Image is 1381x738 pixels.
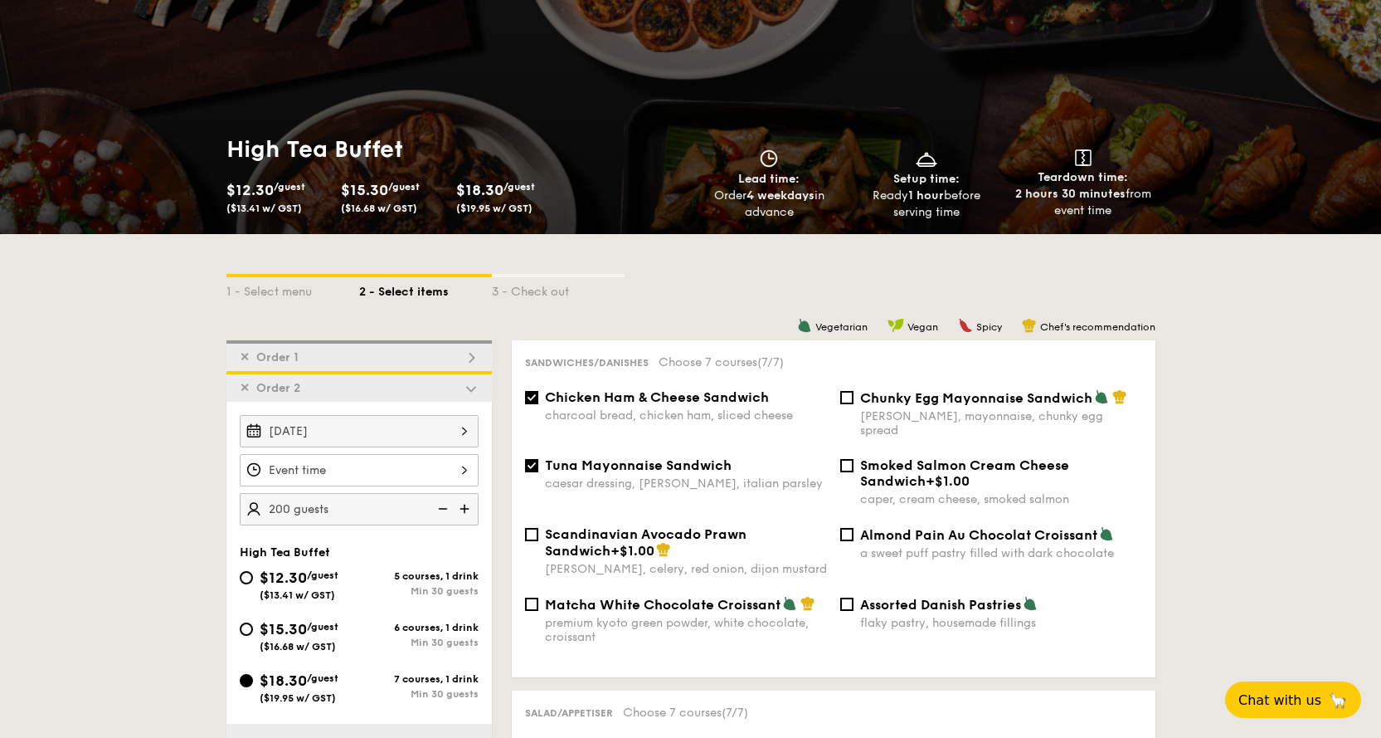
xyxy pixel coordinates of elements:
span: /guest [503,181,535,193]
div: Min 30 guests [359,688,479,700]
span: ✕ [240,381,250,395]
input: Almond Pain Au Chocolat Croissanta sweet puff pastry filled with dark chocolate [840,528,853,541]
span: /guest [274,181,305,193]
div: flaky pastry, housemade fillings [860,616,1142,630]
div: caesar dressing, [PERSON_NAME], italian parsley [545,477,827,491]
img: icon-vegetarian.fe4039eb.svg [1094,389,1109,404]
span: +$1.00 [926,473,970,489]
span: (7/7) [722,706,748,720]
img: icon-chef-hat.a58ddaea.svg [1112,389,1127,404]
span: Spicy [976,321,1002,333]
span: High Tea Buffet [240,545,330,560]
input: $18.30/guest($19.95 w/ GST)7 courses, 1 drinkMin 30 guests [240,674,253,687]
span: ($13.41 w/ GST) [260,589,335,601]
span: Almond Pain Au Chocolat Croissant [860,527,1097,543]
span: Chicken Ham & Cheese Sandwich [545,389,769,405]
img: icon-chef-hat.a58ddaea.svg [1022,318,1037,333]
input: Tuna Mayonnaise Sandwichcaesar dressing, [PERSON_NAME], italian parsley [525,459,538,472]
span: Smoked Salmon Cream Cheese Sandwich [860,457,1069,489]
span: $18.30 [260,672,307,690]
span: Matcha White Chocolate Croissant [545,597,780,613]
span: Vegetarian [815,321,868,333]
strong: 4 weekdays [746,188,814,203]
div: 2 - Select items [359,277,492,301]
div: [PERSON_NAME], mayonnaise, chunky egg spread [860,409,1142,437]
span: /guest [388,181,420,193]
input: Matcha White Chocolate Croissantpremium kyoto green powder, white chocolate, croissant [525,598,538,611]
div: 7 courses, 1 drink [359,673,479,685]
span: Order 1 [250,350,305,364]
span: /guest [307,569,338,581]
img: icon-vegetarian.fe4039eb.svg [797,318,812,333]
input: Scandinavian Avocado Prawn Sandwich+$1.00[PERSON_NAME], celery, red onion, dijon mustard [525,528,538,541]
img: icon-chef-hat.a58ddaea.svg [800,596,815,611]
span: ($16.68 w/ GST) [341,203,417,214]
span: Choose 7 courses [623,706,748,720]
img: icon-vegetarian.fe4039eb.svg [1099,526,1114,541]
input: Smoked Salmon Cream Cheese Sandwich+$1.00caper, cream cheese, smoked salmon [840,459,853,472]
span: ✕ [240,350,250,364]
span: ($13.41 w/ GST) [226,203,302,214]
span: Choose 7 courses [659,355,784,369]
span: ($16.68 w/ GST) [260,641,336,652]
span: ($19.95 w/ GST) [260,692,336,704]
div: [PERSON_NAME], celery, red onion, dijon mustard [545,562,827,576]
input: Chicken Ham & Cheese Sandwichcharcoal bread, chicken ham, sliced cheese [525,391,538,404]
strong: 2 hours 30 minutes [1015,187,1126,201]
span: Order 2 [250,381,307,395]
input: Assorted Danish Pastriesflaky pastry, housemade fillings [840,598,853,611]
input: Event time [240,454,479,486]
img: icon-vegan.f8ff3823.svg [887,318,904,333]
span: $12.30 [260,569,307,587]
div: Min 30 guests [359,637,479,648]
span: (7/7) [757,355,784,369]
span: $12.30 [226,181,274,199]
div: premium kyoto green powder, white chocolate, croissant [545,616,827,644]
span: /guest [307,672,338,684]
div: 5 courses, 1 drink [359,570,479,582]
div: 6 courses, 1 drink [359,622,479,633]
span: Teardown time: [1038,170,1128,184]
img: icon-spicy.37a8142b.svg [958,318,973,333]
input: Event date [240,415,479,447]
img: icon-dish.430c3a2e.svg [914,149,939,168]
span: $15.30 [260,620,307,638]
span: Chat with us [1238,692,1321,708]
input: Chunky Egg Mayonnaise Sandwich[PERSON_NAME], mayonnaise, chunky egg spread [840,391,853,404]
div: 3 - Check out [492,277,625,301]
span: ($19.95 w/ GST) [456,203,532,214]
span: /guest [307,621,338,633]
div: charcoal bread, chicken ham, sliced cheese [545,408,827,423]
img: icon-chef-hat.a58ddaea.svg [656,542,671,557]
img: icon-clock.2db775ea.svg [756,149,781,168]
span: $18.30 [456,181,503,199]
div: Min 30 guests [359,585,479,597]
div: from event time [1011,186,1155,219]
span: 🦙 [1328,691,1348,710]
span: +$1.00 [610,543,654,559]
input: Number of guests [240,493,479,525]
div: 1 - Select menu [226,277,359,301]
div: Order in advance [698,188,841,221]
span: Vegan [907,321,938,333]
h1: High Tea Buffet [226,134,684,164]
img: icon-teardown.65201eee.svg [1075,149,1092,166]
span: Sandwiches/Danishes [525,357,649,369]
strong: 1 hour [908,188,944,203]
input: $12.30/guest($13.41 w/ GST)5 courses, 1 drinkMin 30 guests [240,571,253,584]
img: icon-dropdown.fa26e9f9.svg [464,381,479,396]
div: caper, cream cheese, smoked salmon [860,492,1142,506]
span: Chef's recommendation [1040,321,1155,333]
span: Lead time: [738,172,800,186]
div: a sweet puff pastry filled with dark chocolate [860,546,1142,560]
img: icon-add.58712e84.svg [454,493,479,525]
span: Salad/Appetiser [525,707,613,719]
span: Chunky Egg Mayonnaise Sandwich [860,390,1092,406]
span: Assorted Danish Pastries [860,597,1021,613]
input: $15.30/guest($16.68 w/ GST)6 courses, 1 drinkMin 30 guests [240,623,253,636]
span: Tuna Mayonnaise Sandwich [545,457,732,473]
img: icon-dropdown.fa26e9f9.svg [464,350,479,365]
span: Setup time: [893,172,960,186]
span: Scandinavian Avocado Prawn Sandwich [545,526,746,559]
span: $15.30 [341,181,388,199]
